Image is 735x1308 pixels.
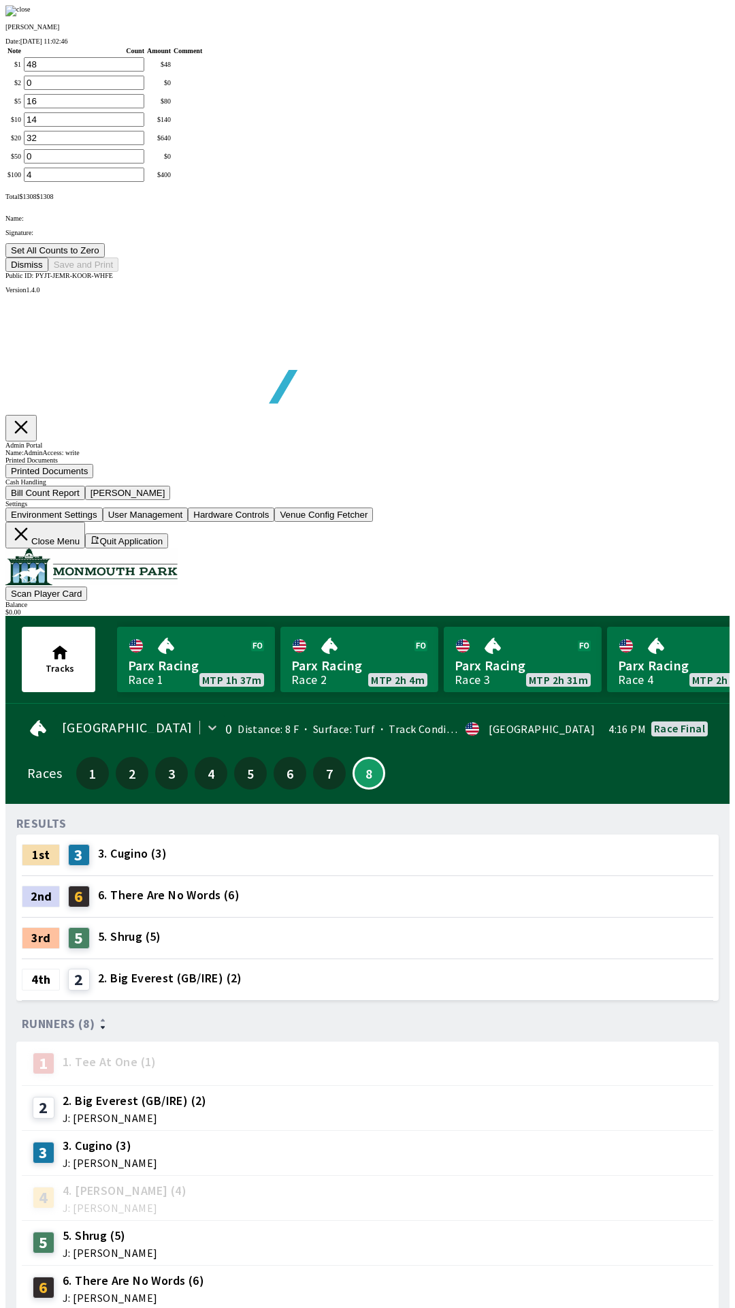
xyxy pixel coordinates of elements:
[37,294,427,437] img: global tote logo
[7,112,22,127] td: $ 10
[68,886,90,907] div: 6
[316,768,342,778] span: 7
[7,149,22,164] td: $ 50
[119,768,145,778] span: 2
[5,486,85,500] button: Bill Count Report
[7,93,22,109] td: $ 5
[5,243,105,258] button: Set All Counts to Zero
[5,441,730,449] div: Admin Portal
[5,522,85,548] button: Close Menu
[7,130,22,146] td: $ 20
[313,757,346,790] button: 7
[5,258,48,272] button: Dismiss
[33,1142,54,1164] div: 3
[33,1232,54,1253] div: 5
[36,193,53,200] span: $ 1308
[608,723,646,734] span: 4:16 PM
[147,171,171,178] div: $ 400
[22,886,60,907] div: 2nd
[5,508,103,522] button: Environment Settings
[277,768,303,778] span: 6
[5,193,730,200] div: Total
[7,75,22,91] td: $ 2
[63,1157,157,1168] span: J: [PERSON_NAME]
[173,46,203,55] th: Comment
[274,757,306,790] button: 6
[19,193,36,200] span: $ 1308
[291,657,427,674] span: Parx Racing
[85,533,168,548] button: Quit Application
[225,723,232,734] div: 0
[238,768,263,778] span: 5
[5,608,730,616] div: $ 0.00
[63,1292,204,1303] span: J: [PERSON_NAME]
[147,79,171,87] div: $ 0
[5,286,730,294] div: Version 1.4.0
[5,229,730,236] p: Signature:
[48,258,118,272] button: Save and Print
[353,757,385,790] button: 8
[5,548,178,585] img: venue logo
[375,722,495,736] span: Track Condition: Firm
[654,723,705,734] div: Race final
[68,844,90,866] div: 3
[117,627,275,692] a: Parx RacingRace 1MTP 1h 37m
[63,1092,207,1110] span: 2. Big Everest (GB/IRE) (2)
[63,1112,207,1123] span: J: [PERSON_NAME]
[16,818,67,829] div: RESULTS
[274,508,373,522] button: Venue Config Fetcher
[7,46,22,55] th: Note
[371,674,425,685] span: MTP 2h 4m
[147,116,171,123] div: $ 140
[98,969,242,987] span: 2. Big Everest (GB/IRE) (2)
[618,674,653,685] div: Race 4
[22,1018,95,1029] span: Runners (8)
[357,770,380,777] span: 8
[147,134,171,142] div: $ 640
[5,5,31,16] img: close
[5,215,730,222] p: Name:
[155,757,188,790] button: 3
[63,1272,204,1290] span: 6. There Are No Words (6)
[98,845,167,862] span: 3. Cugino (3)
[68,969,90,991] div: 2
[63,1202,186,1213] span: J: [PERSON_NAME]
[7,167,22,183] td: $ 100
[33,1277,54,1298] div: 6
[22,1017,713,1031] div: Runners (8)
[529,674,588,685] span: MTP 2h 31m
[128,674,163,685] div: Race 1
[188,508,274,522] button: Hardware Controls
[159,768,184,778] span: 3
[5,449,730,456] div: Name: Admin Access: write
[489,723,595,734] div: [GEOGRAPHIC_DATA]
[98,928,161,946] span: 5. Shrug (5)
[147,97,171,105] div: $ 80
[147,61,171,68] div: $ 48
[116,757,148,790] button: 2
[33,1097,54,1119] div: 2
[63,1182,186,1200] span: 4. [PERSON_NAME] (4)
[5,272,730,279] div: Public ID:
[7,57,22,72] td: $ 1
[27,768,62,779] div: Races
[98,886,240,904] span: 6. There Are No Words (6)
[5,601,730,608] div: Balance
[103,508,189,522] button: User Management
[238,722,299,736] span: Distance: 8 F
[5,500,730,508] div: Settings
[63,1053,157,1071] span: 1. Tee At One (1)
[22,844,60,866] div: 1st
[291,674,327,685] div: Race 2
[5,478,730,486] div: Cash Handling
[128,657,264,674] span: Parx Racing
[62,722,193,733] span: [GEOGRAPHIC_DATA]
[444,627,602,692] a: Parx RacingRace 3MTP 2h 31m
[5,464,93,478] button: Printed Documents
[35,272,113,279] span: PYJT-JEMR-KOOR-WHFE
[80,768,105,778] span: 1
[22,627,95,692] button: Tracks
[76,757,109,790] button: 1
[20,37,68,45] span: [DATE] 11:02:46
[455,657,591,674] span: Parx Racing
